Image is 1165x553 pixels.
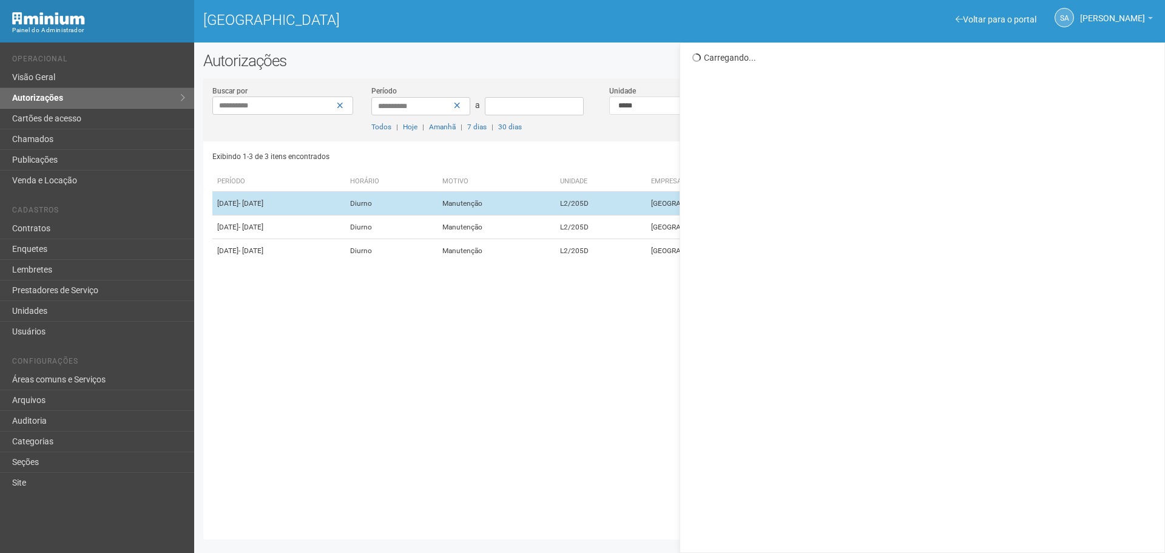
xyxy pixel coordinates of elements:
span: | [491,123,493,131]
td: [GEOGRAPHIC_DATA] [646,192,834,215]
div: Exibindo 1-3 de 3 itens encontrados [212,148,677,166]
a: Voltar para o portal [956,15,1036,24]
td: Diurno [345,192,437,215]
th: Horário [345,172,437,192]
th: Motivo [437,172,556,192]
td: [DATE] [212,239,345,263]
th: Empresa [646,172,834,192]
a: Hoje [403,123,417,131]
li: Cadastros [12,206,185,219]
span: | [422,123,424,131]
label: Buscar por [212,86,248,97]
td: Diurno [345,215,437,239]
span: - [DATE] [238,246,263,255]
li: Operacional [12,55,185,67]
td: Manutenção [437,192,556,215]
span: | [461,123,462,131]
span: Silvio Anjos [1080,2,1145,23]
td: Manutenção [437,239,556,263]
a: 30 dias [498,123,522,131]
li: Configurações [12,357,185,370]
div: Carregando... [692,52,1155,63]
td: [DATE] [212,192,345,215]
a: Amanhã [429,123,456,131]
td: L2/205D [555,215,646,239]
span: - [DATE] [238,223,263,231]
td: L2/205D [555,239,646,263]
h2: Autorizações [203,52,1156,70]
a: [PERSON_NAME] [1080,15,1153,25]
th: Unidade [555,172,646,192]
a: SA [1055,8,1074,27]
label: Unidade [609,86,636,97]
a: Todos [371,123,391,131]
td: [GEOGRAPHIC_DATA] [646,215,834,239]
span: a [475,100,480,110]
div: Painel do Administrador [12,25,185,36]
th: Período [212,172,345,192]
td: Diurno [345,239,437,263]
a: 7 dias [467,123,487,131]
span: | [396,123,398,131]
span: - [DATE] [238,199,263,208]
td: [GEOGRAPHIC_DATA] [646,239,834,263]
td: [DATE] [212,215,345,239]
td: L2/205D [555,192,646,215]
img: Minium [12,12,85,25]
h1: [GEOGRAPHIC_DATA] [203,12,670,28]
td: Manutenção [437,215,556,239]
label: Período [371,86,397,97]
